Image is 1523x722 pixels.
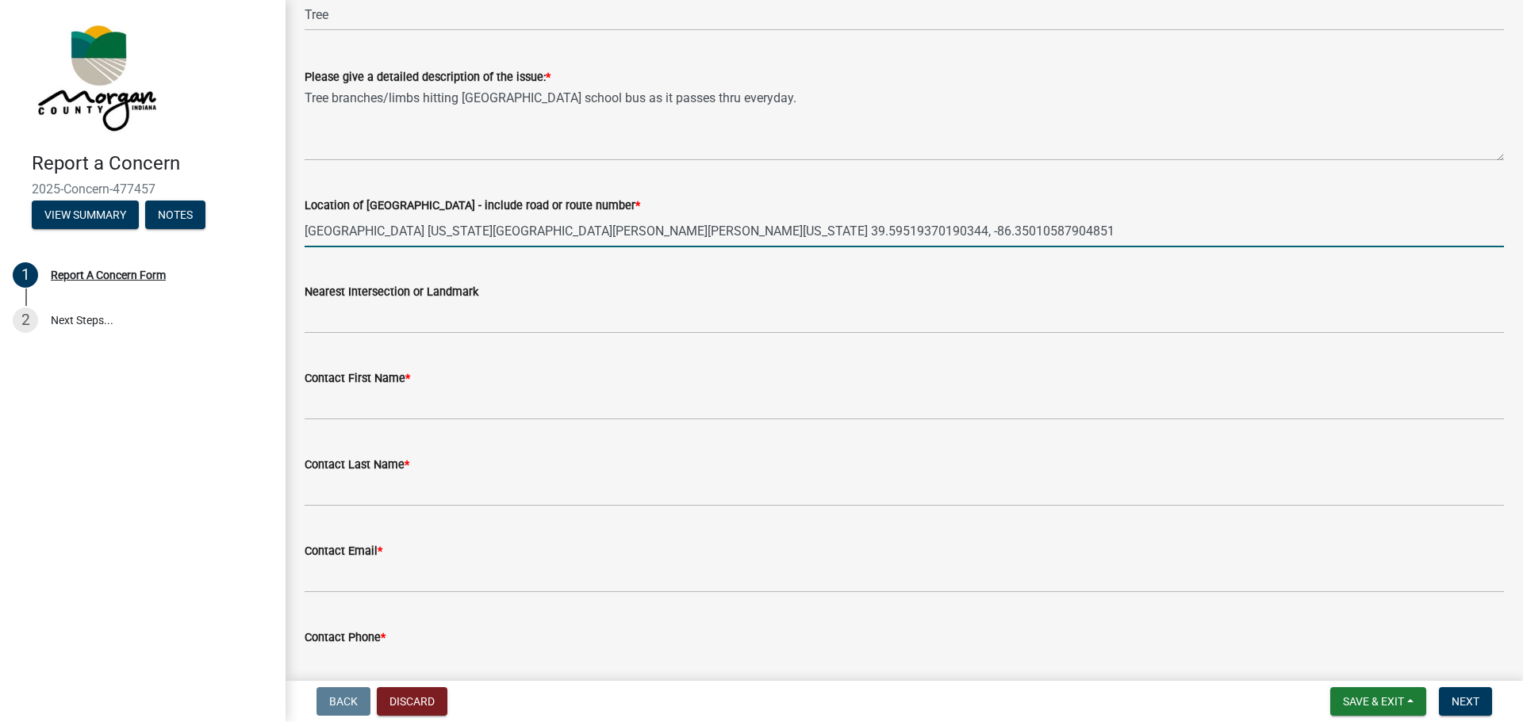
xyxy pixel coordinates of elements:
[305,632,386,644] label: Contact Phone
[1330,687,1426,716] button: Save & Exit
[51,269,166,281] div: Report A Concern Form
[305,72,551,83] label: Please give a detailed description of the issue:
[32,181,254,197] span: 2025-Concern-477457
[32,152,273,175] h4: Report a Concern
[305,546,382,557] label: Contact Email
[1439,687,1492,716] button: Next
[329,695,358,708] span: Back
[13,308,38,333] div: 2
[377,687,447,716] button: Discard
[305,460,409,471] label: Contact Last Name
[13,262,38,288] div: 1
[145,201,205,229] button: Notes
[305,201,640,212] label: Location of [GEOGRAPHIC_DATA] - include road or route number
[32,201,139,229] button: View Summary
[1452,695,1479,708] span: Next
[305,287,478,298] label: Nearest Intersection or Landmark
[305,373,410,384] label: Contact First Name
[1343,695,1404,708] span: Save & Exit
[32,17,159,136] img: Morgan County, Indiana
[145,209,205,222] wm-modal-confirm: Notes
[316,687,370,716] button: Back
[32,209,139,222] wm-modal-confirm: Summary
